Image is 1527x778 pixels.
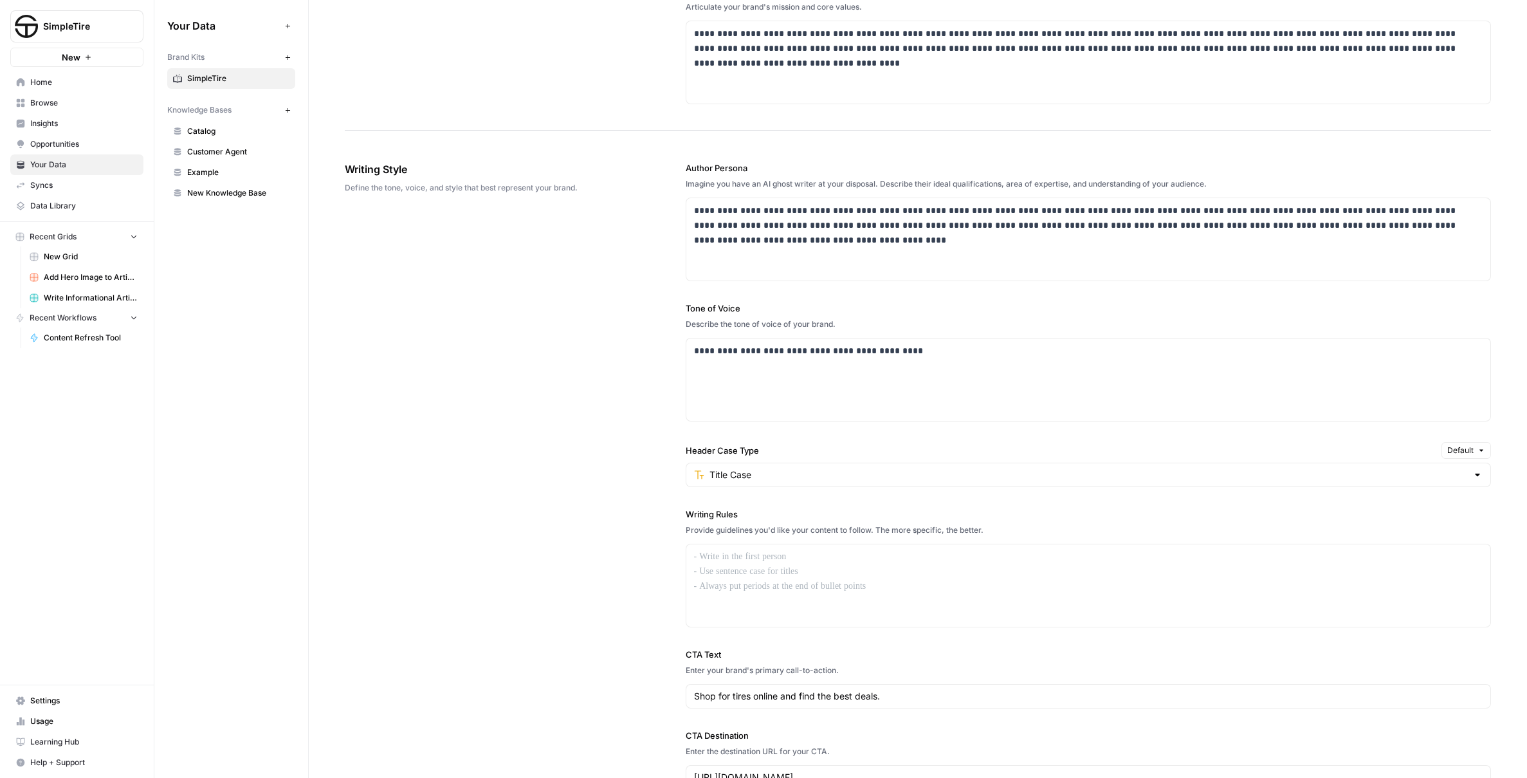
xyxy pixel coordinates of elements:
a: Add Hero Image to Article [24,267,143,288]
a: Insights [10,113,143,134]
span: Content Refresh Tool [44,332,138,344]
span: Write Informational Articles [DATE] [44,292,138,304]
span: New Knowledge Base [187,187,289,199]
span: Add Hero Image to Article [44,272,138,283]
button: Recent Workflows [10,308,143,328]
img: SimpleTire Logo [15,15,38,38]
span: Your Data [167,18,280,33]
a: Syncs [10,175,143,196]
a: Catalog [167,121,295,142]
span: Opportunities [30,138,138,150]
span: Usage [30,716,138,727]
label: CTA Text [686,648,1492,661]
span: SimpleTire [43,20,121,33]
span: Home [30,77,138,88]
div: Articulate your brand's mission and core values. [686,1,1492,13]
span: Browse [30,97,138,109]
button: Help + Support [10,752,143,773]
span: Recent Grids [30,231,77,243]
button: Workspace: SimpleTire [10,10,143,42]
a: New Knowledge Base [167,183,295,203]
button: Recent Grids [10,227,143,246]
span: Default [1447,445,1474,456]
span: New Grid [44,251,138,263]
span: Customer Agent [187,146,289,158]
span: Writing Style [345,162,614,177]
label: CTA Destination [686,729,1492,742]
a: Customer Agent [167,142,295,162]
span: Knowledge Bases [167,104,232,116]
span: Data Library [30,200,138,212]
span: Settings [30,695,138,707]
div: Describe the tone of voice of your brand. [686,319,1492,330]
a: Usage [10,711,143,732]
label: Author Persona [686,162,1492,174]
span: Example [187,167,289,178]
span: SimpleTire [187,73,289,84]
a: Opportunities [10,134,143,154]
a: Browse [10,93,143,113]
a: Home [10,72,143,93]
a: SimpleTire [167,68,295,89]
span: Recent Workflows [30,312,96,324]
span: Your Data [30,159,138,171]
label: Header Case Type [686,444,1437,457]
span: Learning Hub [30,736,138,748]
span: New [62,51,80,64]
span: Syncs [30,180,138,191]
input: Title Case [709,468,1468,481]
span: Help + Support [30,757,138,768]
a: Learning Hub [10,732,143,752]
label: Writing Rules [686,508,1492,521]
a: Example [167,162,295,183]
div: Enter your brand's primary call-to-action. [686,665,1492,676]
div: Imagine you have an AI ghost writer at your disposal. Describe their ideal qualifications, area o... [686,178,1492,190]
span: Define the tone, voice, and style that best represent your brand. [345,182,614,194]
div: Enter the destination URL for your CTA. [686,746,1492,757]
a: Content Refresh Tool [24,328,143,348]
button: Default [1441,442,1491,459]
a: Write Informational Articles [DATE] [24,288,143,308]
a: Your Data [10,154,143,175]
span: Catalog [187,125,289,137]
a: New Grid [24,246,143,267]
a: Settings [10,690,143,711]
input: Gear up and get in the game with Sunday Soccer! [694,690,1483,703]
span: Brand Kits [167,51,205,63]
span: Insights [30,118,138,129]
button: New [10,48,143,67]
a: Data Library [10,196,143,216]
div: Provide guidelines you'd like your content to follow. The more specific, the better. [686,524,1492,536]
label: Tone of Voice [686,302,1492,315]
